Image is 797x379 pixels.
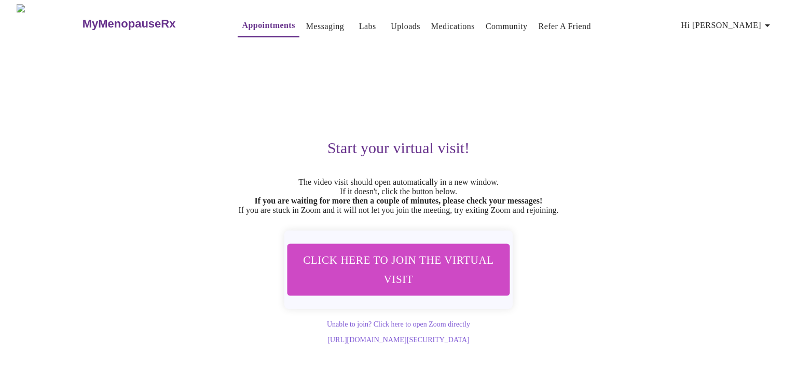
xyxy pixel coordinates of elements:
button: Messaging [302,16,348,37]
button: Hi [PERSON_NAME] [677,15,778,36]
a: Unable to join? Click here to open Zoom directly [327,320,470,328]
a: Appointments [242,18,295,33]
a: Community [486,19,528,34]
a: Medications [431,19,475,34]
a: MyMenopauseRx [81,6,217,42]
img: MyMenopauseRx Logo [17,4,81,43]
button: Appointments [238,15,299,37]
button: Labs [351,16,384,37]
a: Messaging [306,19,344,34]
button: Click here to join the virtual visit [287,243,510,295]
strong: If you are waiting for more then a couple of minutes, please check your messages! [255,196,543,205]
span: Click here to join the virtual visit [301,250,497,289]
span: Hi [PERSON_NAME] [681,18,774,33]
a: Uploads [391,19,420,34]
a: [URL][DOMAIN_NAME][SECURITY_DATA] [327,336,469,344]
h3: MyMenopauseRx [83,17,176,31]
button: Uploads [387,16,424,37]
p: The video visit should open automatically in a new window. If it doesn't, click the button below.... [79,178,718,215]
button: Refer a Friend [534,16,596,37]
h3: Start your virtual visit! [79,139,718,157]
button: Community [482,16,532,37]
button: Medications [427,16,479,37]
a: Refer a Friend [539,19,592,34]
a: Labs [359,19,376,34]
